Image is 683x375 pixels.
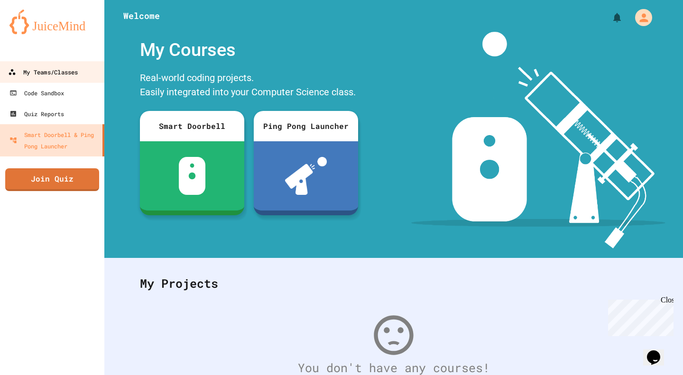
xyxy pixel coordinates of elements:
[604,296,674,336] iframe: chat widget
[411,32,665,248] img: banner-image-my-projects.png
[135,32,363,68] div: My Courses
[5,168,99,191] a: Join Quiz
[9,87,64,99] div: Code Sandbox
[130,265,657,302] div: My Projects
[643,337,674,366] iframe: chat widget
[9,108,64,119] div: Quiz Reports
[625,7,655,28] div: My Account
[9,9,95,34] img: logo-orange.svg
[285,157,327,195] img: ppl-with-ball.png
[179,157,206,195] img: sdb-white.svg
[4,4,65,60] div: Chat with us now!Close
[135,68,363,104] div: Real-world coding projects. Easily integrated into your Computer Science class.
[254,111,358,141] div: Ping Pong Launcher
[594,9,625,26] div: My Notifications
[140,111,244,141] div: Smart Doorbell
[8,66,78,78] div: My Teams/Classes
[9,129,99,152] div: Smart Doorbell & Ping Pong Launcher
